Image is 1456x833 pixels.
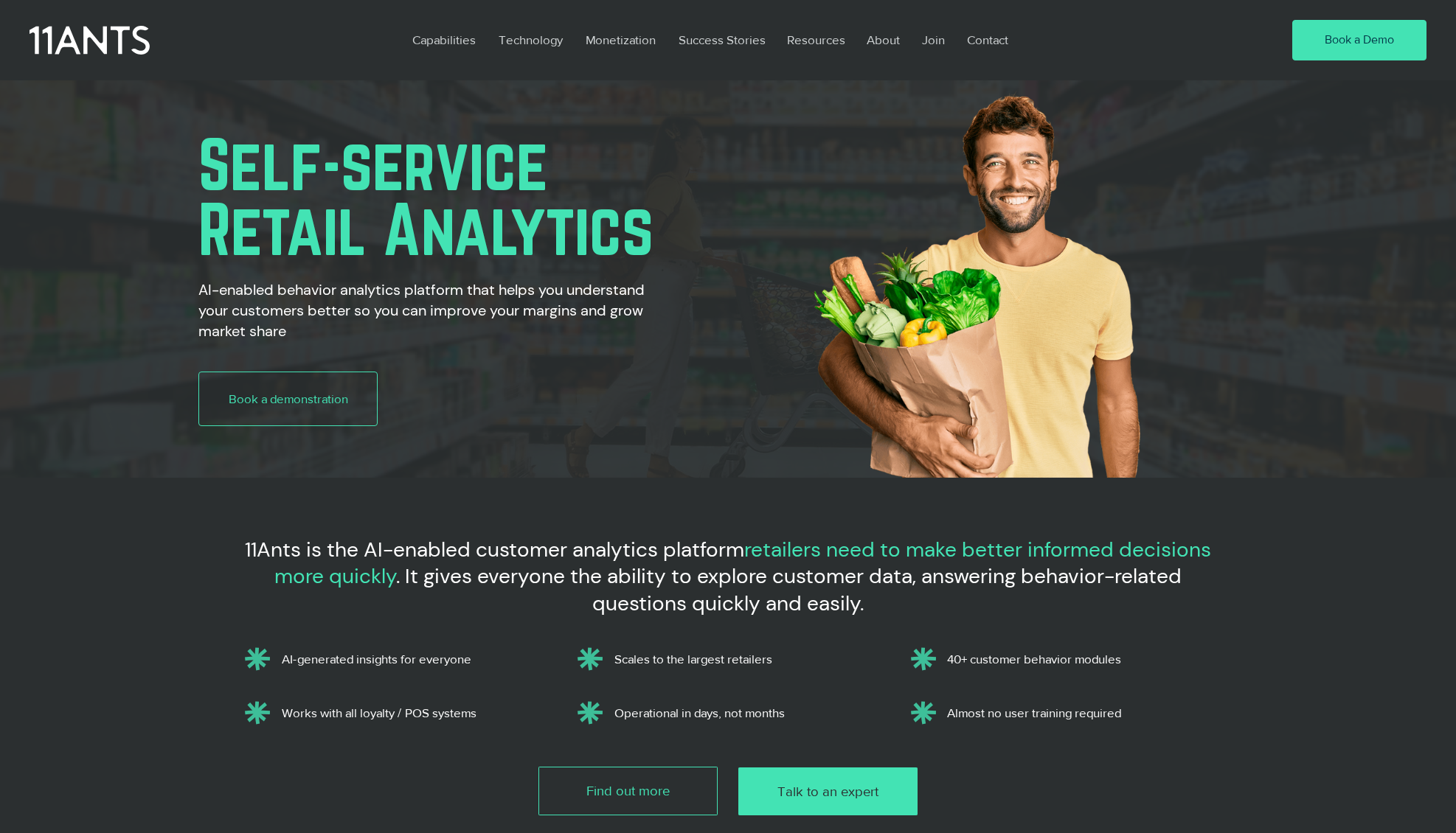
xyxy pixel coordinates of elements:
[488,23,575,57] a: Technology
[1292,20,1426,61] a: Book a Demo
[960,23,1016,57] p: Contact
[282,705,550,720] p: Works with all loyalty / POS systems
[780,23,853,57] p: Resources
[671,23,773,57] p: Success Stories
[586,781,670,801] span: Find out more
[776,23,856,57] a: Resources
[575,23,668,57] a: Monetization
[614,652,882,666] p: Scales to the largest retailers
[282,652,471,666] span: AI-generated insights for everyone
[245,536,744,563] span: 11Ants is the AI-enabled customer analytics platform
[947,652,1215,666] p: 40+ customer behavior modules
[911,23,956,57] a: Join
[401,23,1249,57] nav: Site
[856,23,911,57] a: About
[396,562,1182,616] span: . It gives everyone the ability to explore customer data, answering behavior-related questions qu...
[198,125,548,203] span: Self-service
[198,279,659,341] h2: AI-enabled behavior analytics platform that helps you understand your customers better so you can...
[915,23,952,57] p: Join
[614,705,882,720] p: Operational in days, not months
[401,23,488,57] a: Capabilities
[405,23,483,57] p: Capabilities
[777,782,878,801] span: Talk to an expert
[198,372,378,426] a: Book a demonstration
[274,536,1211,590] span: retailers need to make better informed decisions more quickly
[859,23,907,57] p: About
[668,23,776,57] a: Success Stories
[491,23,570,57] p: Technology
[956,23,1021,57] a: Contact
[538,767,718,815] a: Find out more
[947,705,1215,720] p: Almost no user training required
[578,23,663,57] p: Monetization
[1325,32,1394,48] span: Book a Demo
[198,190,654,268] span: Retail Analytics
[738,767,918,815] a: Talk to an expert
[229,390,348,408] span: Book a demonstration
